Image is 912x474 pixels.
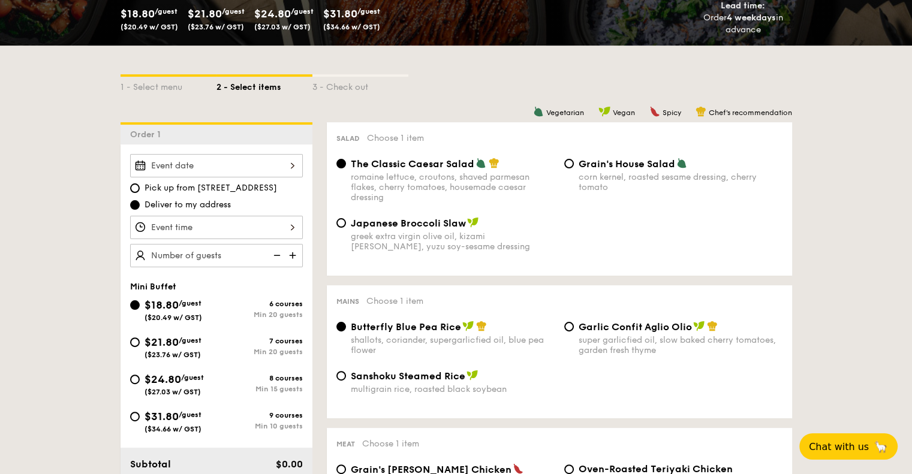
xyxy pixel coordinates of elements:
div: multigrain rice, roasted black soybean [351,384,555,394]
div: Min 20 guests [216,310,303,319]
span: $31.80 [323,7,357,20]
div: Order in advance [690,12,797,36]
input: Event date [130,154,303,177]
span: ($34.66 w/ GST) [323,23,380,31]
img: icon-vegan.f8ff3823.svg [598,106,610,117]
span: /guest [179,299,201,307]
img: icon-vegan.f8ff3823.svg [467,217,479,228]
div: 2 - Select items [216,77,312,93]
span: $18.80 [121,7,155,20]
span: /guest [291,7,314,16]
input: Garlic Confit Aglio Oliosuper garlicfied oil, slow baked cherry tomatoes, garden fresh thyme [564,322,574,331]
span: ($20.49 w/ GST) [145,313,202,322]
div: Min 20 guests [216,348,303,356]
span: Order 1 [130,129,165,140]
span: ($23.76 w/ GST) [145,351,201,359]
span: The Classic Caesar Salad [351,158,474,170]
input: Oven-Roasted Teriyaki Chickenhouse-blend teriyaki sauce, baby bok choy, king oyster and shiitake ... [564,464,574,474]
img: icon-chef-hat.a58ddaea.svg [707,321,718,331]
span: Deliver to my address [145,199,231,211]
span: /guest [222,7,245,16]
input: The Classic Caesar Saladromaine lettuce, croutons, shaved parmesan flakes, cherry tomatoes, house... [336,159,346,168]
span: $21.80 [145,336,179,349]
span: Choose 1 item [362,439,419,449]
img: icon-chef-hat.a58ddaea.svg [489,158,499,168]
img: icon-add.58712e84.svg [285,244,303,267]
span: $24.80 [254,7,291,20]
img: icon-chef-hat.a58ddaea.svg [476,321,487,331]
span: ($23.76 w/ GST) [188,23,244,31]
span: Meat [336,440,355,448]
span: $31.80 [145,410,179,423]
span: 🦙 [874,440,888,454]
input: $18.80/guest($20.49 w/ GST)6 coursesMin 20 guests [130,300,140,310]
span: $18.80 [145,298,179,312]
input: Deliver to my address [130,200,140,210]
span: Vegetarian [546,108,584,117]
span: Garlic Confit Aglio Olio [579,321,692,333]
span: Chat with us [809,441,869,452]
span: Japanese Broccoli Slaw [351,218,466,229]
span: Spicy [663,108,681,117]
span: Mains [336,297,359,306]
div: 1 - Select menu [121,77,216,93]
span: Lead time: [721,1,765,11]
span: /guest [357,7,380,16]
input: Sanshoku Steamed Ricemultigrain rice, roasted black soybean [336,371,346,381]
img: icon-vegan.f8ff3823.svg [462,321,474,331]
span: /guest [179,410,201,419]
img: icon-reduce.1d2dbef1.svg [267,244,285,267]
span: Salad [336,134,360,143]
img: icon-spicy.37a8142b.svg [513,463,523,474]
input: Number of guests [130,244,303,267]
div: romaine lettuce, croutons, shaved parmesan flakes, cherry tomatoes, housemade caesar dressing [351,172,555,203]
span: $0.00 [275,458,302,470]
span: Chef's recommendation [709,108,792,117]
span: ($34.66 w/ GST) [145,425,201,433]
span: $24.80 [145,373,181,386]
input: Grain's [PERSON_NAME] Chickennyonya [PERSON_NAME], masala powder, lemongrass [336,464,346,474]
span: Subtotal [130,458,171,470]
input: $21.80/guest($23.76 w/ GST)7 coursesMin 20 guests [130,337,140,347]
span: /guest [179,336,201,345]
input: Grain's House Saladcorn kernel, roasted sesame dressing, cherry tomato [564,159,574,168]
img: icon-vegan.f8ff3823.svg [466,370,478,381]
span: ($27.03 w/ GST) [254,23,311,31]
img: icon-spicy.37a8142b.svg [649,106,660,117]
div: Min 15 guests [216,385,303,393]
div: 8 courses [216,374,303,382]
span: Pick up from [STREET_ADDRESS] [145,182,277,194]
input: Pick up from [STREET_ADDRESS] [130,183,140,193]
span: Sanshoku Steamed Rice [351,370,465,382]
input: Japanese Broccoli Slawgreek extra virgin olive oil, kizami [PERSON_NAME], yuzu soy-sesame dressing [336,218,346,228]
div: super garlicfied oil, slow baked cherry tomatoes, garden fresh thyme [579,335,782,355]
span: /guest [155,7,177,16]
button: Chat with us🦙 [799,433,898,460]
div: 6 courses [216,300,303,308]
div: 7 courses [216,337,303,345]
input: $31.80/guest($34.66 w/ GST)9 coursesMin 10 guests [130,412,140,421]
span: ($20.49 w/ GST) [121,23,178,31]
span: /guest [181,373,204,382]
div: corn kernel, roasted sesame dressing, cherry tomato [579,172,782,192]
span: Choose 1 item [367,133,424,143]
img: icon-chef-hat.a58ddaea.svg [696,106,706,117]
div: 3 - Check out [312,77,408,93]
span: Grain's House Salad [579,158,675,170]
div: shallots, coriander, supergarlicfied oil, blue pea flower [351,335,555,355]
span: Mini Buffet [130,282,176,292]
span: Vegan [613,108,635,117]
input: Butterfly Blue Pea Riceshallots, coriander, supergarlicfied oil, blue pea flower [336,322,346,331]
div: Min 10 guests [216,422,303,430]
img: icon-vegetarian.fe4039eb.svg [533,106,544,117]
input: Event time [130,216,303,239]
div: greek extra virgin olive oil, kizami [PERSON_NAME], yuzu soy-sesame dressing [351,231,555,252]
span: $21.80 [188,7,222,20]
img: icon-vegan.f8ff3823.svg [693,321,705,331]
img: icon-vegetarian.fe4039eb.svg [475,158,486,168]
input: $24.80/guest($27.03 w/ GST)8 coursesMin 15 guests [130,375,140,384]
div: 9 courses [216,411,303,419]
span: Butterfly Blue Pea Rice [351,321,461,333]
strong: 4 weekdays [727,13,776,23]
span: ($27.03 w/ GST) [145,388,201,396]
